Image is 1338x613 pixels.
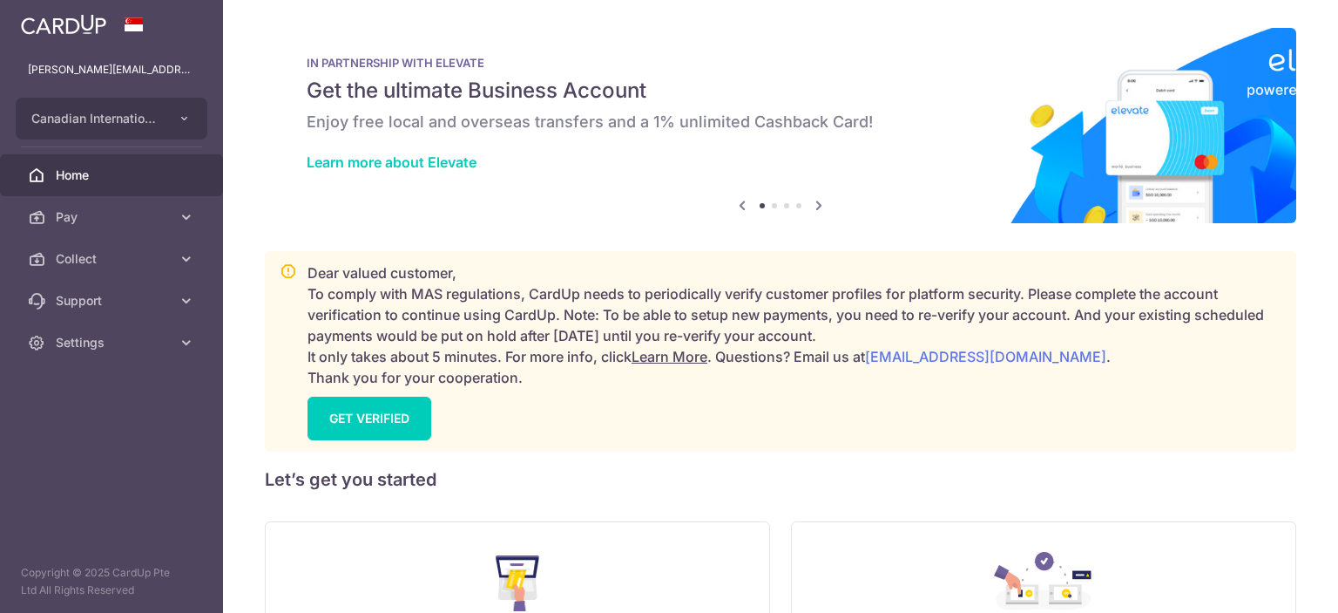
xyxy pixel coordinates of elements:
[307,56,1254,70] p: IN PARTNERSHIP WITH ELEVATE
[1226,561,1321,604] iframe: Opens a widget where you can find more information
[265,28,1296,223] img: Renovation banner
[28,61,195,78] p: [PERSON_NAME][EMAIL_ADDRESS][PERSON_NAME][DOMAIN_NAME]
[307,77,1254,105] h5: Get the ultimate Business Account
[56,208,171,226] span: Pay
[21,14,106,35] img: CardUp
[307,262,1281,388] p: Dear valued customer, To comply with MAS regulations, CardUp needs to periodically verify custome...
[307,153,476,171] a: Learn more about Elevate
[496,555,540,611] img: Make Payment
[307,397,431,440] a: GET VERIFIED
[632,348,707,365] a: Learn More
[56,334,171,351] span: Settings
[56,250,171,268] span: Collect
[31,110,160,127] span: Canadian International School Pte Ltd
[16,98,207,140] button: Canadian International School Pte Ltd
[265,466,1296,494] h5: Let’s get you started
[865,348,1106,365] a: [EMAIL_ADDRESS][DOMAIN_NAME]
[56,167,171,184] span: Home
[307,112,1254,133] h6: Enjoy free local and overseas transfers and a 1% unlimited Cashback Card!
[56,292,171,310] span: Support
